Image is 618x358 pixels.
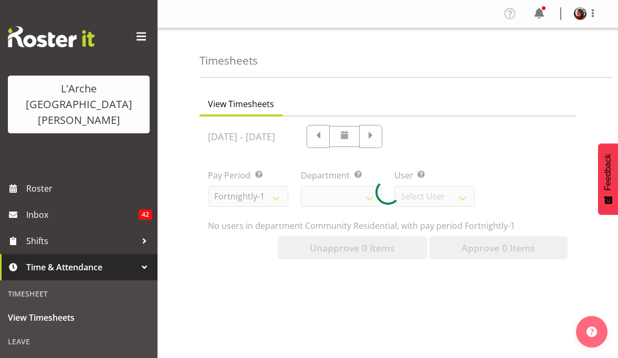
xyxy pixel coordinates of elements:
[26,207,139,223] span: Inbox
[3,304,155,331] a: View Timesheets
[8,310,150,325] span: View Timesheets
[139,209,152,220] span: 42
[3,331,155,352] div: Leave
[8,26,95,47] img: Rosterit website logo
[18,81,139,128] div: L'Arche [GEOGRAPHIC_DATA][PERSON_NAME]
[26,181,152,196] span: Roster
[574,7,586,20] img: cherri-waata-vale45b4d6aa2776c258a6e23f06169d83f5.png
[598,143,618,215] button: Feedback - Show survey
[200,55,258,67] h4: Timesheets
[603,154,613,191] span: Feedback
[26,233,137,249] span: Shifts
[586,327,597,337] img: help-xxl-2.png
[26,259,137,275] span: Time & Attendance
[208,98,274,110] span: View Timesheets
[3,283,155,304] div: Timesheet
